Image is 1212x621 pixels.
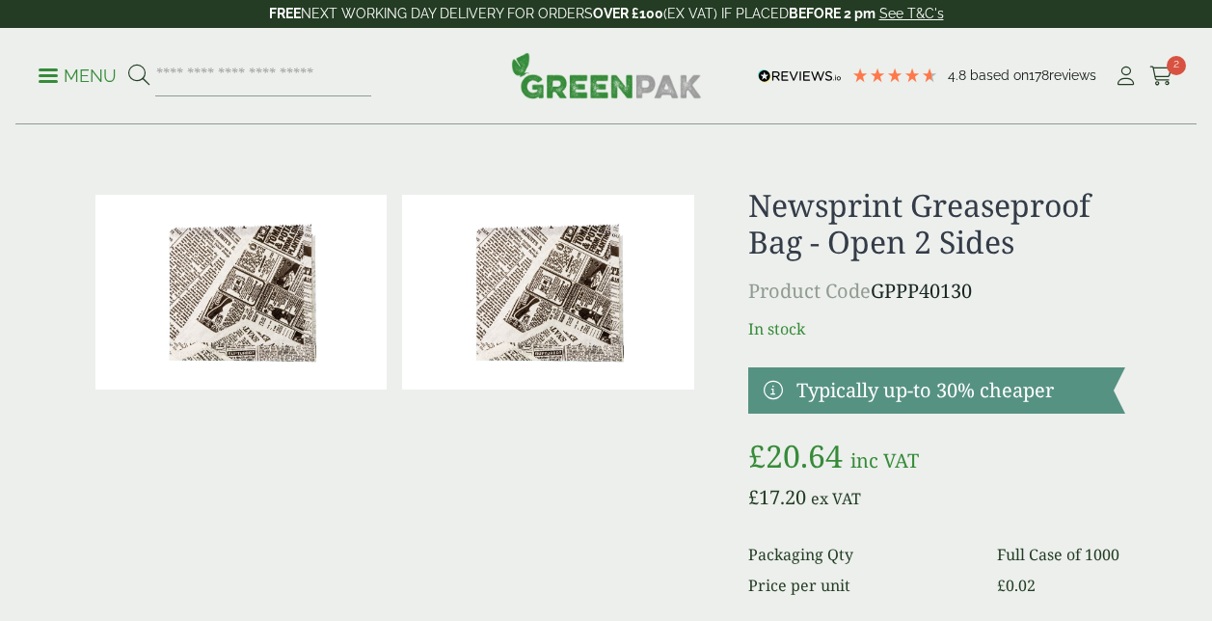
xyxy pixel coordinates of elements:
img: Newsprint Grease Proof Bag Open 2 Sides Full Case Of 0 [402,195,694,390]
bdi: 20.64 [748,435,843,476]
p: In stock [748,317,1125,340]
p: GPPP40130 [748,277,1125,306]
span: Based on [970,67,1029,83]
bdi: 17.20 [748,484,806,510]
span: 178 [1029,67,1049,83]
span: 2 [1167,56,1186,75]
img: GreenPak Supplies [511,52,702,98]
dt: Price per unit [748,574,974,597]
span: £ [997,575,1006,596]
bdi: 0.02 [997,575,1036,596]
img: REVIEWS.io [758,69,842,83]
a: 2 [1149,62,1173,91]
span: 4.8 [948,67,970,83]
img: Newsprint Greaseproof Bag Open 2 Sides 0 [95,195,388,390]
strong: BEFORE 2 pm [789,6,875,21]
a: See T&C's [879,6,944,21]
span: £ [748,484,759,510]
a: Menu [39,65,117,84]
dd: Full Case of 1000 [997,543,1124,566]
i: Cart [1149,67,1173,86]
i: My Account [1114,67,1138,86]
span: inc VAT [850,447,919,473]
h1: Newsprint Greaseproof Bag - Open 2 Sides [748,187,1125,261]
span: ex VAT [811,488,861,509]
strong: FREE [269,6,301,21]
dt: Packaging Qty [748,543,974,566]
span: £ [748,435,766,476]
p: Menu [39,65,117,88]
div: 4.78 Stars [851,67,938,84]
span: reviews [1049,67,1096,83]
strong: OVER £100 [593,6,663,21]
span: Product Code [748,278,871,304]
